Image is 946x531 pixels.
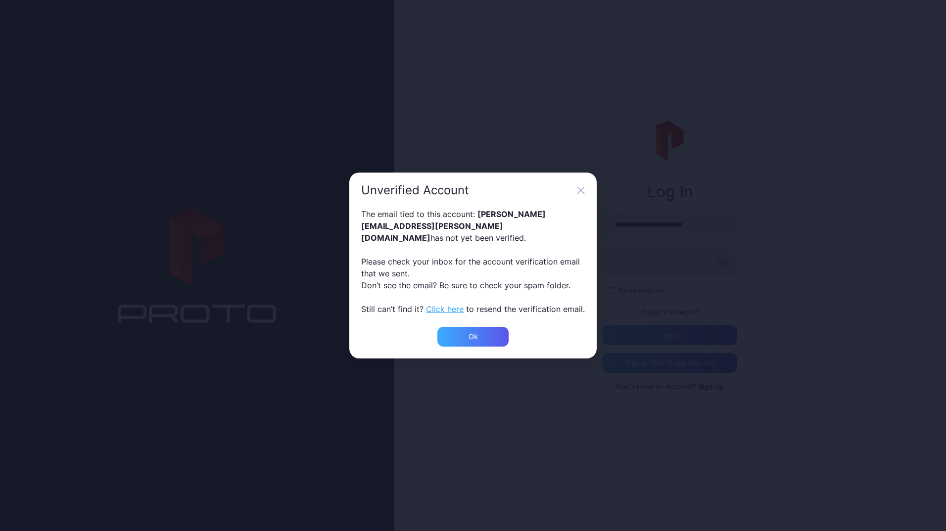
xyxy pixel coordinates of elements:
[361,256,585,279] div: Please check your inbox for the account verification email that we sent.
[469,333,478,341] div: Ok
[361,184,573,196] div: Unverified Account
[426,303,464,315] button: Click here
[437,327,509,347] button: Ok
[361,208,585,244] div: The email tied to this account: has not yet been verified.
[361,279,585,291] div: Don’t see the email? Be sure to check your spam folder.
[361,303,585,315] div: Still can’t find it? to resend the verification email.
[361,209,546,243] span: [PERSON_NAME][EMAIL_ADDRESS][PERSON_NAME][DOMAIN_NAME]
